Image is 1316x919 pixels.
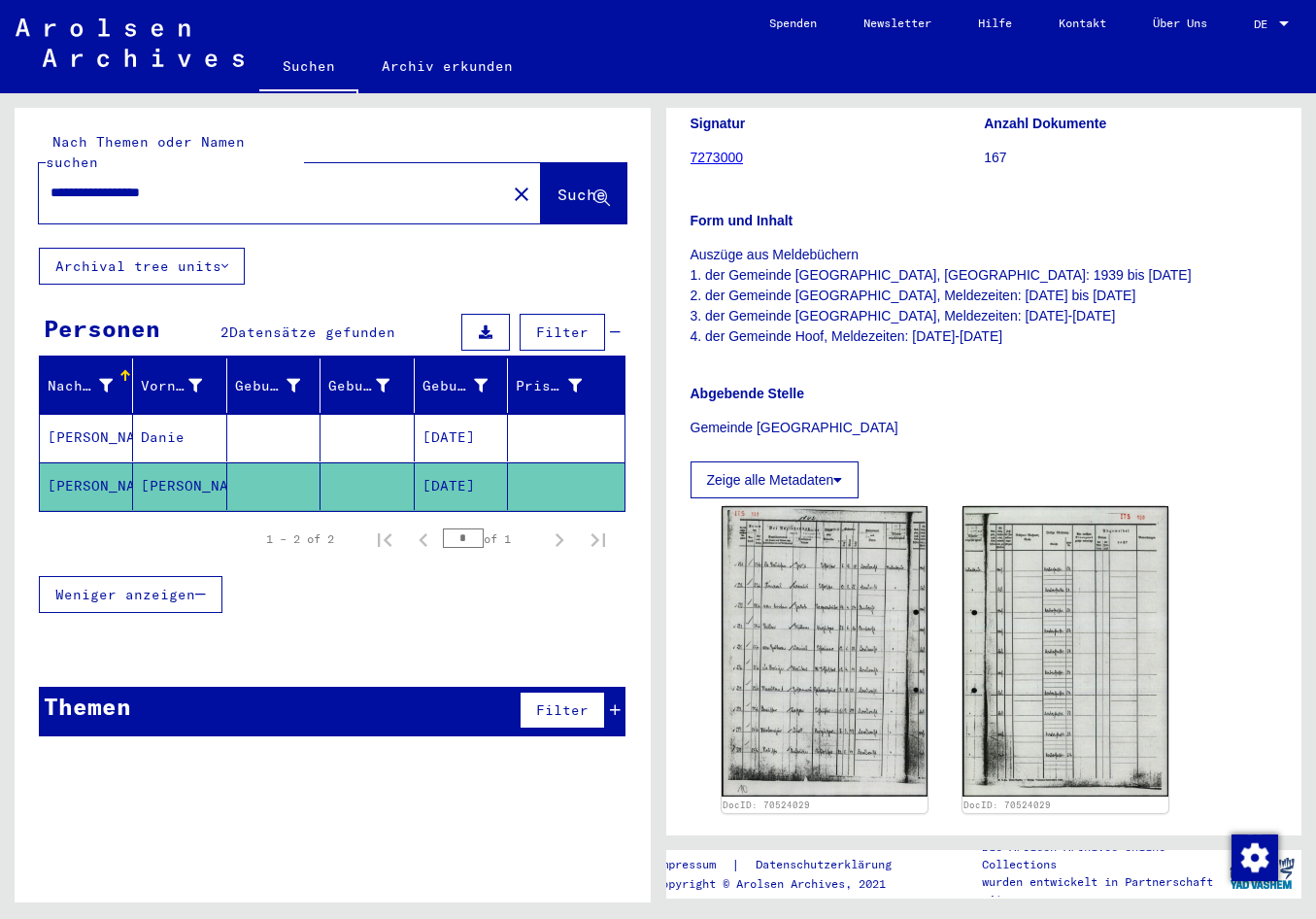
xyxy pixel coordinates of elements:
[16,18,244,67] img: Arolsen_neg.svg
[422,376,488,396] div: Geburtsdatum
[984,116,1106,131] b: Anzahl Dokumente
[963,800,1051,810] a: DocID: 70524029
[536,701,589,719] span: Filter
[502,174,541,213] button: Clear
[655,875,915,893] p: Copyright © Arolsen Archives, 2021
[691,418,1278,438] p: Gemeinde [GEOGRAPHIC_DATA]
[655,855,915,875] div: |
[365,520,404,559] button: First page
[422,370,512,401] div: Geburtsdatum
[44,311,160,346] div: Personen
[962,506,1168,797] img: 002.jpg
[48,370,137,401] div: Nachname
[133,462,226,510] mat-cell: [PERSON_NAME]
[982,838,1222,873] p: Die Arolsen Archives Online-Collections
[328,370,413,401] div: Geburt‏
[691,386,804,401] b: Abgebende Stelle
[722,506,928,797] img: 001.jpg
[984,148,1277,168] p: 167
[516,370,605,401] div: Prisoner #
[321,358,414,413] mat-header-cell: Geburt‏
[133,358,226,413] mat-header-cell: Vorname
[141,370,225,401] div: Vorname
[740,855,915,875] a: Datenschutzerklärung
[44,689,131,724] div: Themen
[723,800,810,810] a: DocID: 70524029
[358,43,536,89] a: Archiv erkunden
[328,376,388,396] div: Geburt‏
[39,248,245,285] button: Archival tree units
[220,323,229,341] span: 2
[235,376,300,396] div: Geburtsname
[536,323,589,341] span: Filter
[516,376,581,396] div: Prisoner #
[266,530,334,548] div: 1 – 2 of 2
[133,414,226,461] mat-cell: Danie
[540,520,579,559] button: Next page
[415,414,508,461] mat-cell: [DATE]
[510,183,533,206] mat-icon: close
[40,414,133,461] mat-cell: [PERSON_NAME]
[557,185,606,204] span: Suche
[415,358,508,413] mat-header-cell: Geburtsdatum
[508,358,624,413] mat-header-cell: Prisoner #
[404,520,443,559] button: Previous page
[229,323,395,341] span: Datensätze gefunden
[655,855,731,875] a: Impressum
[227,358,321,413] mat-header-cell: Geburtsname
[520,692,605,729] button: Filter
[691,461,860,498] button: Zeige alle Metadaten
[691,213,793,228] b: Form und Inhalt
[39,576,222,613] button: Weniger anzeigen
[443,529,540,548] div: of 1
[1254,17,1275,31] span: DE
[259,43,358,93] a: Suchen
[40,462,133,510] mat-cell: [PERSON_NAME]
[520,314,605,351] button: Filter
[982,873,1222,908] p: wurden entwickelt in Partnerschaft mit
[235,370,324,401] div: Geburtsname
[415,462,508,510] mat-cell: [DATE]
[579,520,618,559] button: Last page
[48,376,113,396] div: Nachname
[541,163,626,223] button: Suche
[1232,834,1278,881] img: Zustimmung ändern
[1226,849,1299,898] img: yv_logo.png
[691,116,746,131] b: Signatur
[691,245,1278,347] p: Auszüge aus Meldebüchern 1. der Gemeinde [GEOGRAPHIC_DATA], [GEOGRAPHIC_DATA]: 1939 bis [DATE] 2....
[141,376,201,396] div: Vorname
[691,150,744,165] a: 7273000
[46,133,245,171] mat-label: Nach Themen oder Namen suchen
[40,358,133,413] mat-header-cell: Nachname
[55,586,195,603] span: Weniger anzeigen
